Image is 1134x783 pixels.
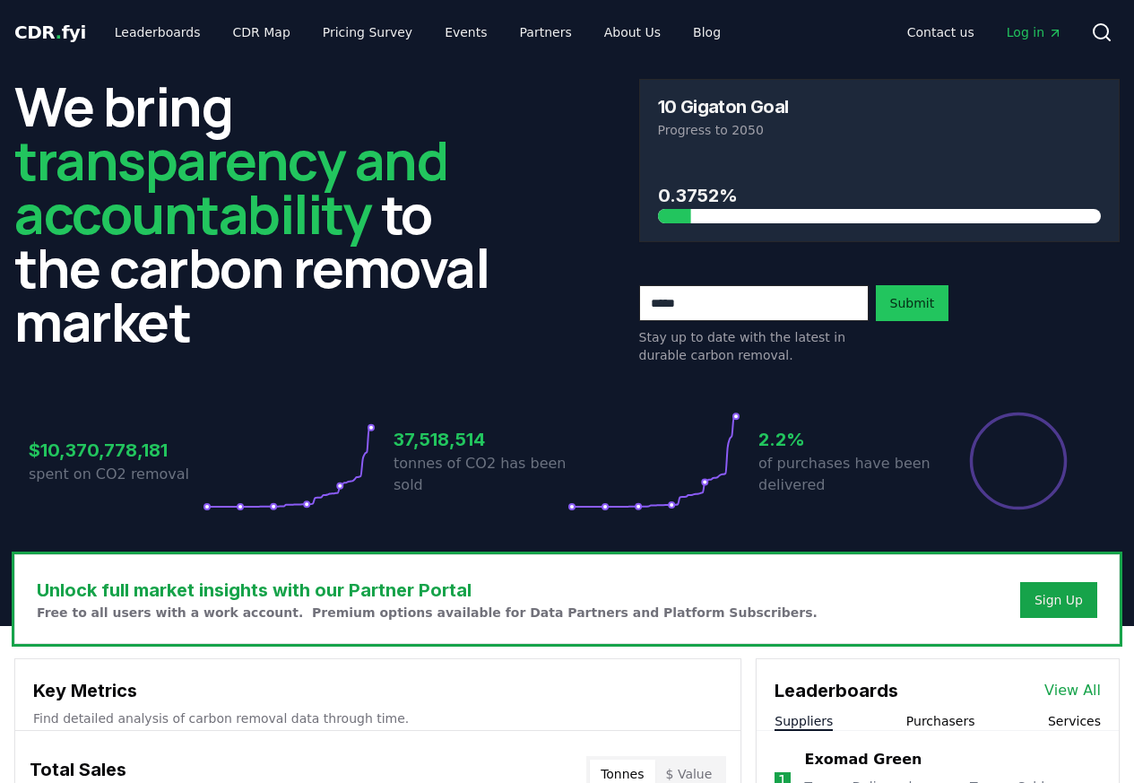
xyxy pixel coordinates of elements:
[758,426,932,453] h3: 2.2%
[1020,582,1097,618] button: Sign Up
[590,16,675,48] a: About Us
[100,16,735,48] nav: Main
[14,79,496,348] h2: We bring to the carbon removal market
[33,677,723,704] h3: Key Metrics
[876,285,949,321] button: Submit
[100,16,215,48] a: Leaderboards
[394,426,567,453] h3: 37,518,514
[1044,680,1101,701] a: View All
[639,328,869,364] p: Stay up to date with the latest in durable carbon removal.
[805,749,922,770] a: Exomad Green
[1048,712,1101,730] button: Services
[775,677,898,704] h3: Leaderboards
[992,16,1077,48] a: Log in
[219,16,305,48] a: CDR Map
[308,16,427,48] a: Pricing Survey
[893,16,1077,48] nav: Main
[37,577,818,604] h3: Unlock full market insights with our Partner Portal
[14,20,86,45] a: CDR.fyi
[56,22,62,43] span: .
[658,98,789,116] h3: 10 Gigaton Goal
[37,604,818,622] p: Free to all users with a work account. Premium options available for Data Partners and Platform S...
[775,712,833,730] button: Suppliers
[658,182,1102,209] h3: 0.3752%
[14,22,86,43] span: CDR fyi
[29,437,203,464] h3: $10,370,778,181
[893,16,989,48] a: Contact us
[1034,591,1083,609] a: Sign Up
[430,16,501,48] a: Events
[658,121,1102,139] p: Progress to 2050
[968,411,1069,511] div: Percentage of sales delivered
[679,16,735,48] a: Blog
[506,16,586,48] a: Partners
[906,712,975,730] button: Purchasers
[394,453,567,496] p: tonnes of CO2 has been sold
[33,709,723,727] p: Find detailed analysis of carbon removal data through time.
[1007,23,1062,41] span: Log in
[758,453,932,496] p: of purchases have been delivered
[14,123,447,250] span: transparency and accountability
[29,464,203,485] p: spent on CO2 removal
